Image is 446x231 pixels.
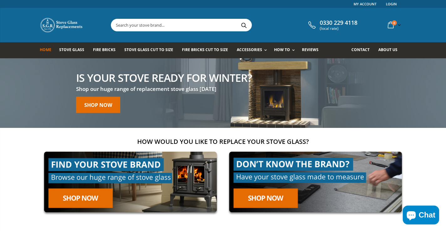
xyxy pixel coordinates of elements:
[351,42,374,58] a: Contact
[93,47,116,52] span: Fire Bricks
[392,20,397,25] span: 0
[302,47,319,52] span: Reviews
[401,206,441,226] inbox-online-store-chat: Shopify online store chat
[182,47,228,52] span: Fire Bricks Cut To Size
[274,47,290,52] span: How To
[76,97,120,113] a: Shop now
[378,47,397,52] span: About us
[302,42,323,58] a: Reviews
[40,47,51,52] span: Home
[237,42,270,58] a: Accessories
[320,19,357,26] span: 0330 229 4118
[40,42,56,58] a: Home
[320,26,357,31] span: (local rate)
[307,19,357,31] a: 0330 229 4118 (local rate)
[225,147,406,217] img: made-to-measure-cta_2cd95ceb-d519-4648-b0cf-d2d338fdf11f.jpg
[93,42,120,58] a: Fire Bricks
[237,19,251,31] button: Search
[40,147,221,217] img: find-your-brand-cta_9b334d5d-5c94-48ed-825f-d7972bbdebd0.jpg
[40,137,406,146] h2: How would you like to replace your stove glass?
[378,42,402,58] a: About us
[76,86,252,93] h3: Shop our huge range of replacement stove glass [DATE]
[351,47,370,52] span: Contact
[124,42,178,58] a: Stove Glass Cut To Size
[59,47,84,52] span: Stove Glass
[124,47,173,52] span: Stove Glass Cut To Size
[111,19,322,31] input: Search your stove brand...
[59,42,89,58] a: Stove Glass
[182,42,233,58] a: Fire Bricks Cut To Size
[76,72,252,83] h2: Is your stove ready for winter?
[385,19,402,31] a: 0
[274,42,298,58] a: How To
[237,47,262,52] span: Accessories
[40,17,84,33] img: Stove Glass Replacement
